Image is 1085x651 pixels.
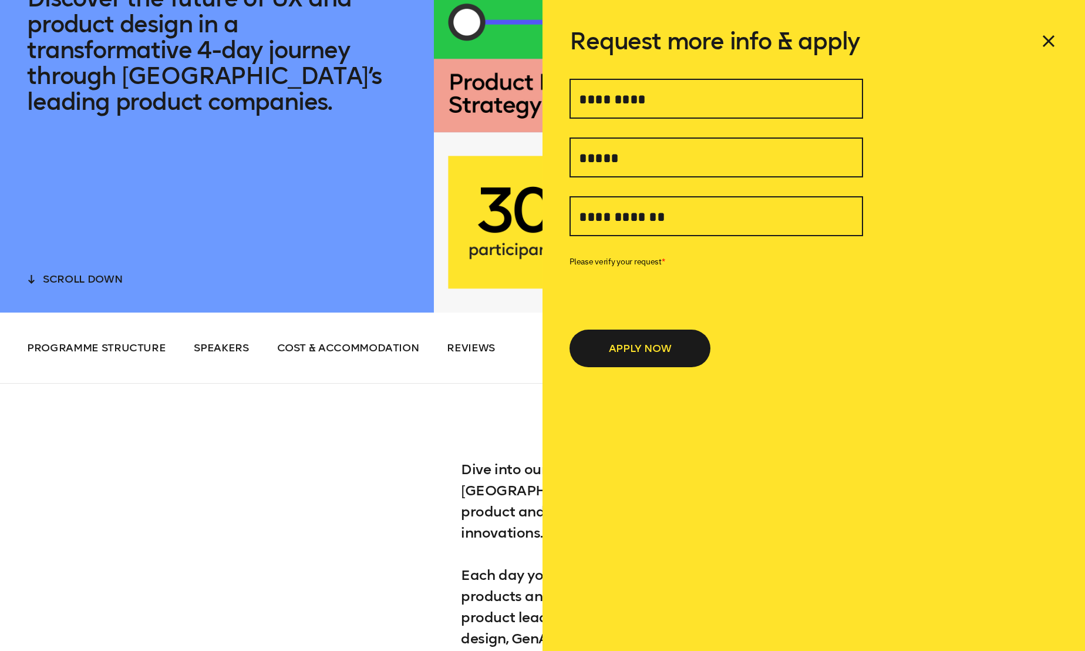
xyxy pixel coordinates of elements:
[570,271,748,317] iframe: reCAPTCHA
[277,341,419,354] span: Cost & Accommodation
[194,341,248,354] span: Speakers
[447,341,495,354] span: Reviews
[27,341,166,354] span: Programme structure
[27,270,122,286] button: scroll down
[43,273,122,286] span: scroll down
[570,330,710,367] button: APPLY NOW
